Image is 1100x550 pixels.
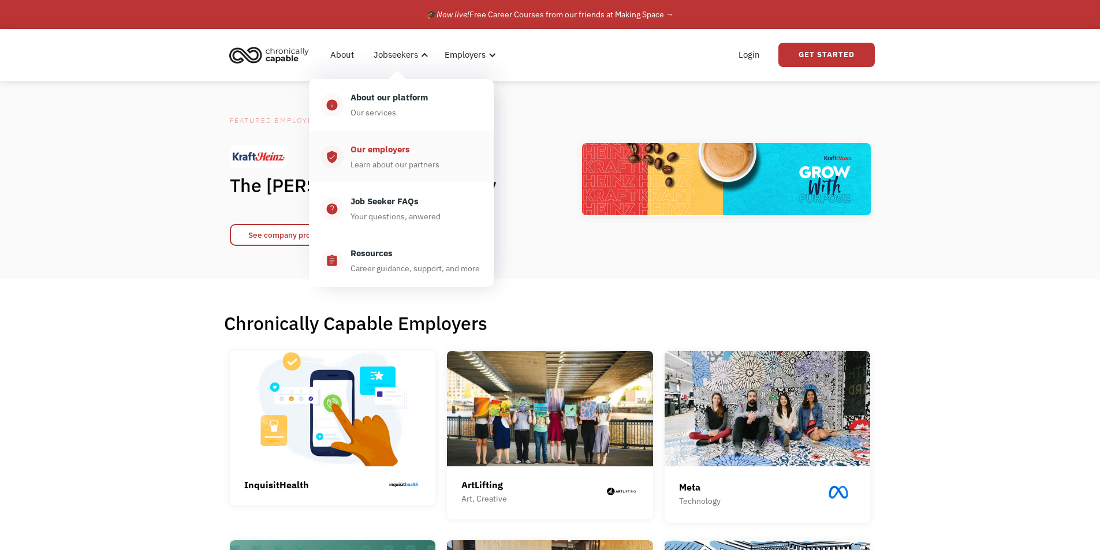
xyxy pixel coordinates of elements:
[326,254,338,268] div: assignment
[778,43,875,67] a: Get Started
[461,478,507,492] div: ArtLifting
[226,42,318,68] a: home
[445,48,486,62] div: Employers
[309,183,494,235] a: help_centerJob Seeker FAQsYour questions, anwered
[350,143,410,156] div: Our employers
[427,8,674,21] div: 🎓 Free Career Courses from our friends at Making Space →
[437,9,469,20] em: Now live!
[438,36,499,73] div: Employers
[350,194,419,208] div: Job Seeker FAQs
[323,36,361,73] a: About
[309,73,494,287] nav: Jobseekers
[326,202,338,216] div: help_center
[374,48,418,62] div: Jobseekers
[447,351,653,519] a: ArtLiftingArt, Creative
[665,351,871,523] a: MetaTechnology
[350,106,396,119] div: Our services
[679,494,721,508] div: Technology
[244,478,309,492] div: InquisitHealth
[326,98,338,112] div: info
[309,235,494,287] a: assignmentResourcesCareer guidance, support, and more
[226,42,312,68] img: Chronically Capable logo
[350,246,393,260] div: Resources
[350,158,439,171] div: Learn about our partners
[326,150,338,164] div: verified_user
[224,312,877,335] h1: Chronically Capable Employers
[367,36,432,73] div: Jobseekers
[309,131,494,183] a: verified_userOur employersLearn about our partners
[350,261,480,275] div: Career guidance, support, and more
[230,114,519,128] div: Featured Employer
[230,224,341,246] a: See company profile
[230,174,519,197] h1: The [PERSON_NAME] Company
[679,480,721,494] div: Meta
[461,492,507,506] div: Art, Creative
[230,351,436,505] a: InquisitHealth
[732,36,767,73] a: Login
[309,79,494,131] a: infoAbout our platformOur services
[350,209,441,223] div: Your questions, anwered
[350,91,428,104] div: About our platform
